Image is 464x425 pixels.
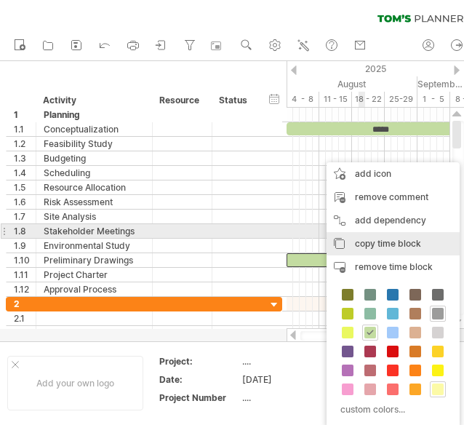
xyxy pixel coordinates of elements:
div: Status [219,93,251,108]
div: Scheduling [44,166,145,180]
div: 1.4 [14,166,36,180]
div: Resource [159,93,204,108]
div: 4 - 8 [287,92,319,107]
div: August 2025 [280,76,417,92]
div: 1.5 [14,180,36,194]
div: 2 [14,297,36,311]
div: Stakeholder Meetings [44,224,145,238]
div: 25-29 [385,92,417,107]
div: Date: [159,373,239,386]
div: 1 - 5 [417,92,450,107]
div: add dependency [327,209,460,232]
div: 18 - 22 [352,92,385,107]
div: Preliminary Drawings [44,253,145,267]
div: Planning [44,108,145,122]
div: 2.1 [14,311,36,325]
div: Project: [159,355,239,368]
div: 1.2 [14,137,36,151]
div: Resource Allocation [44,180,145,194]
div: Approval Process [44,282,145,296]
div: Site Analysis [44,210,145,223]
div: Risk Assessment [44,195,145,209]
div: 1.9 [14,239,36,253]
div: 1.10 [14,253,36,267]
div: Feasibility Study [44,137,145,151]
div: .... [242,392,364,404]
div: 1.7 [14,210,36,223]
span: remove time block [355,261,433,272]
div: Environmental Study [44,239,145,253]
div: Project Charter [44,268,145,282]
div: add icon [327,162,460,186]
div: 1.8 [14,224,36,238]
div: [DATE] [242,373,364,386]
div: Conceptualization [44,122,145,136]
div: 1.3 [14,151,36,165]
div: Add your own logo [7,356,143,410]
div: 1.12 [14,282,36,296]
div: 11 - 15 [319,92,352,107]
div: 1 [14,108,36,122]
div: Budgeting [44,151,145,165]
span: copy time block [355,238,421,249]
div: Activity [43,93,144,108]
div: custom colors... [334,400,448,419]
div: remove comment [327,186,460,209]
div: .... [242,355,364,368]
div: 1.1 [14,122,36,136]
div: 1.6 [14,195,36,209]
div: 2.2 [14,326,36,340]
div: Project Number [159,392,239,404]
div: 1.11 [14,268,36,282]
